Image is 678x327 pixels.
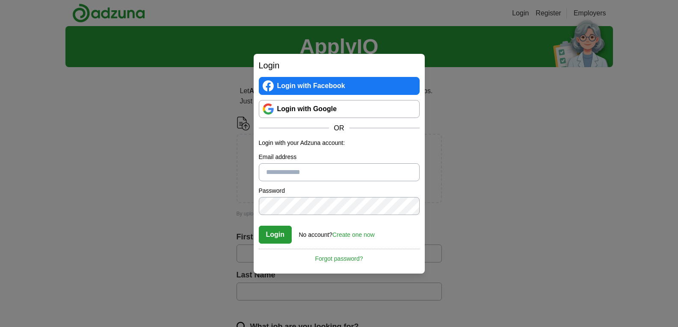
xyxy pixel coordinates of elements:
a: Create one now [332,231,375,238]
label: Password [259,186,420,195]
p: Login with your Adzuna account: [259,138,420,147]
span: OR [329,123,349,133]
button: Login [259,226,292,244]
a: Login with Facebook [259,77,420,95]
a: Forgot password? [259,249,420,263]
div: No account? [299,225,375,239]
h2: Login [259,59,420,72]
a: Login with Google [259,100,420,118]
label: Email address [259,153,420,162]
